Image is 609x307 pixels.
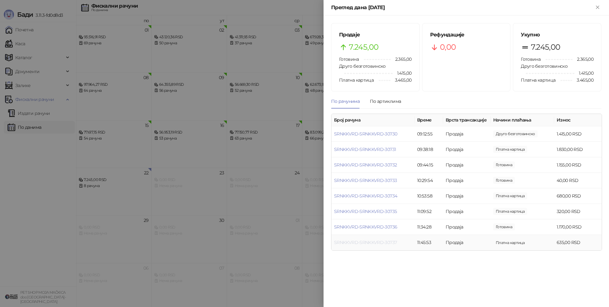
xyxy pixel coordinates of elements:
h5: Укупно [521,31,593,39]
td: Продаја [443,188,491,204]
td: 635,00 RSD [554,235,602,250]
td: Продаја [443,173,491,188]
span: 1.200,00 [493,161,515,168]
td: Продаја [443,157,491,173]
span: Друго безготовинско [521,63,567,69]
a: SRNKKVRD-SRNKKVRD-30736 [334,224,397,230]
span: 1.415,00 [393,70,412,77]
a: SRNKKVRD-SRNKKVRD-30733 [334,178,397,183]
th: Врста трансакције [443,114,491,126]
a: SRNKKVRD-SRNKKVRD-30734 [334,193,397,199]
a: SRNKKVRD-SRNKKVRD-30730 [334,131,397,137]
span: 7.245,00 [349,41,378,53]
span: 7.245,00 [531,41,560,53]
td: Продаја [443,204,491,219]
h5: Продаје [339,31,412,39]
span: 1.415,00 [493,130,538,137]
span: 0,00 [440,41,456,53]
td: Продаја [443,235,491,250]
td: 09:44:15 [415,157,443,173]
button: Close [594,4,601,11]
div: По рачунима [331,98,360,105]
td: 40,00 RSD [554,173,602,188]
span: Готовина [521,56,540,62]
span: Друго безготовинско [339,63,386,69]
td: 10:29:54 [415,173,443,188]
td: Продаја [443,142,491,157]
span: 1.415,00 [574,70,593,77]
span: 320,00 [493,208,527,215]
th: Износ [554,114,602,126]
th: Број рачуна [331,114,415,126]
span: 635,00 [493,239,527,246]
td: 1.155,00 RSD [554,157,602,173]
td: 10:53:58 [415,188,443,204]
span: 1.830,00 [493,146,527,153]
span: 40,00 [493,177,515,184]
span: Готовина [339,56,359,62]
a: SRNKKVRD-SRNKKVRD-30737 [334,240,397,245]
h5: Рефундације [430,31,503,39]
span: 3.465,00 [572,77,593,84]
span: 680,00 [493,192,527,199]
a: SRNKKVRD-SRNKKVRD-30731 [334,147,396,152]
td: Продаја [443,219,491,235]
th: Време [415,114,443,126]
a: SRNKKVRD-SRNKKVRD-30735 [334,209,397,214]
td: 680,00 RSD [554,188,602,204]
td: 09:12:55 [415,126,443,142]
div: По артиклима [370,98,401,105]
td: 11:45:53 [415,235,443,250]
td: Продаја [443,126,491,142]
td: 11:09:52 [415,204,443,219]
td: 1.415,00 RSD [554,126,602,142]
span: Платна картица [339,77,374,83]
span: 2.200,00 [493,223,515,230]
td: 11:34:28 [415,219,443,235]
span: 2.365,00 [391,56,412,63]
span: Платна картица [521,77,555,83]
td: 1.830,00 RSD [554,142,602,157]
td: 320,00 RSD [554,204,602,219]
td: 1.170,00 RSD [554,219,602,235]
th: Начини плаћања [491,114,554,126]
span: 3.465,00 [390,77,412,84]
td: 09:38:18 [415,142,443,157]
span: 2.365,00 [573,56,593,63]
div: Преглед дана [DATE] [331,4,594,11]
a: SRNKKVRD-SRNKKVRD-30732 [334,162,397,168]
